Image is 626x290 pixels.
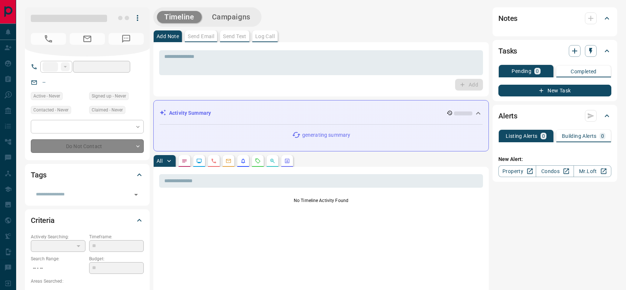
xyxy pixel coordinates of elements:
svg: Requests [255,158,261,164]
div: Activity Summary [160,106,483,120]
a: Mr.Loft [574,165,611,177]
button: Campaigns [205,11,258,23]
p: -- - -- [31,262,85,274]
h2: Notes [498,12,517,24]
svg: Agent Actions [284,158,290,164]
p: Add Note [157,34,179,39]
button: Timeline [157,11,202,23]
svg: Notes [182,158,187,164]
h2: Tags [31,169,46,181]
p: 0 [536,69,539,74]
h2: Alerts [498,110,517,122]
span: Signed up - Never [92,92,126,100]
p: generating summary [302,131,350,139]
svg: Calls [211,158,217,164]
span: Claimed - Never [92,106,123,114]
span: No Number [31,33,66,45]
div: Notes [498,10,611,27]
p: New Alert: [498,155,611,163]
p: Completed [571,69,597,74]
p: Building Alerts [562,133,597,139]
svg: Lead Browsing Activity [196,158,202,164]
h2: Tasks [498,45,517,57]
a: Property [498,165,536,177]
div: Tasks [498,42,611,60]
p: Timeframe: [89,234,144,240]
svg: Emails [226,158,231,164]
p: No Timeline Activity Found [159,197,483,204]
span: Active - Never [33,92,60,100]
p: Areas Searched: [31,278,144,285]
a: Condos [536,165,574,177]
span: Contacted - Never [33,106,69,114]
svg: Listing Alerts [240,158,246,164]
svg: Opportunities [270,158,275,164]
p: 0 [542,133,545,139]
p: Actively Searching: [31,234,85,240]
p: All [157,158,162,164]
div: Do Not Contact [31,139,144,153]
p: Activity Summary [169,109,211,117]
button: New Task [498,85,611,96]
a: -- [43,79,45,85]
p: Pending [512,69,531,74]
div: Tags [31,166,144,184]
p: 0 [601,133,604,139]
p: Budget: [89,256,144,262]
span: No Email [70,33,105,45]
div: Alerts [498,107,611,125]
div: Criteria [31,212,144,229]
p: Search Range: [31,256,85,262]
p: Listing Alerts [506,133,538,139]
span: No Number [109,33,144,45]
h2: Criteria [31,214,55,226]
button: Open [131,190,141,200]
